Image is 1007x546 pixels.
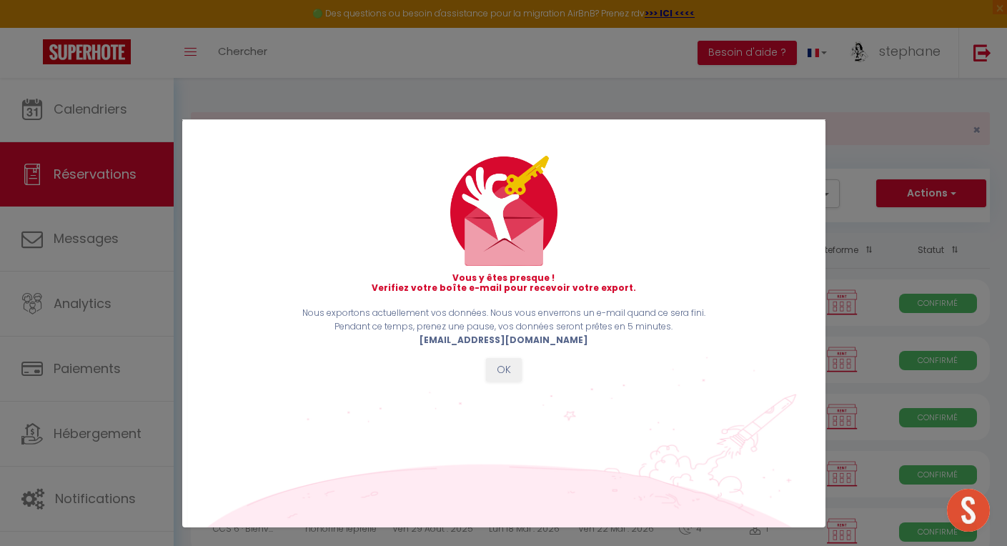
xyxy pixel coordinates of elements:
b: [EMAIL_ADDRESS][DOMAIN_NAME] [420,334,588,346]
img: mail [450,156,557,266]
button: OK [486,358,522,382]
p: Nous exportons actuellement vos données. Nous vous enverrons un e-mail quand ce sera fini. [204,307,803,320]
strong: Vous y êtes presque ! Verifiez votre boîte e-mail pour recevoir votre export. [372,272,636,294]
p: Pendant ce temps, prenez une pause, vos données seront prêtes en 5 minutes. [204,320,803,334]
div: Ouvrir le chat [947,489,990,532]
